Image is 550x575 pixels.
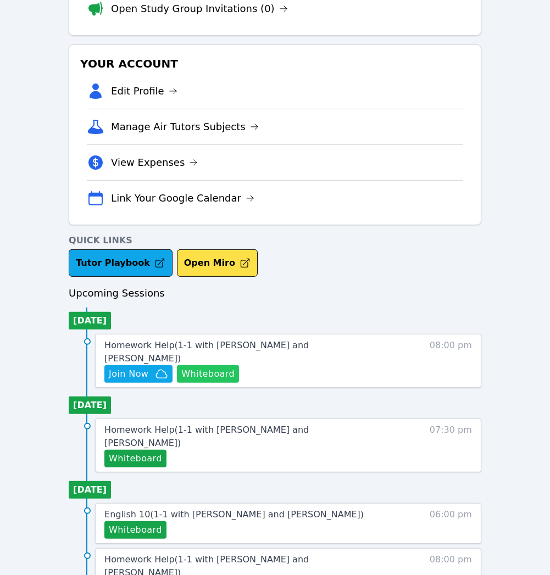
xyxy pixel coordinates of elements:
[177,249,258,277] button: Open Miro
[430,339,472,383] span: 08:00 pm
[69,286,481,301] h3: Upcoming Sessions
[111,191,254,206] a: Link Your Google Calendar
[111,1,288,16] a: Open Study Group Invitations (0)
[104,509,364,520] span: English 10 ( 1-1 with [PERSON_NAME] and [PERSON_NAME] )
[111,119,259,135] a: Manage Air Tutors Subjects
[430,508,472,539] span: 06:00 pm
[177,365,239,383] button: Whiteboard
[104,425,309,448] span: Homework Help ( 1-1 with [PERSON_NAME] and [PERSON_NAME] )
[104,365,173,383] button: Join Now
[69,397,111,414] li: [DATE]
[111,155,198,170] a: View Expenses
[104,521,166,539] button: Whiteboard
[69,249,173,277] a: Tutor Playbook
[104,339,380,365] a: Homework Help(1-1 with [PERSON_NAME] and [PERSON_NAME])
[104,508,364,521] a: English 10(1-1 with [PERSON_NAME] and [PERSON_NAME])
[104,450,166,467] button: Whiteboard
[69,312,111,330] li: [DATE]
[109,367,148,381] span: Join Now
[104,340,309,364] span: Homework Help ( 1-1 with [PERSON_NAME] and [PERSON_NAME] )
[69,234,481,247] h4: Quick Links
[430,423,472,467] span: 07:30 pm
[69,481,111,499] li: [DATE]
[111,83,177,99] a: Edit Profile
[78,54,472,74] h3: Your Account
[104,423,380,450] a: Homework Help(1-1 with [PERSON_NAME] and [PERSON_NAME])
